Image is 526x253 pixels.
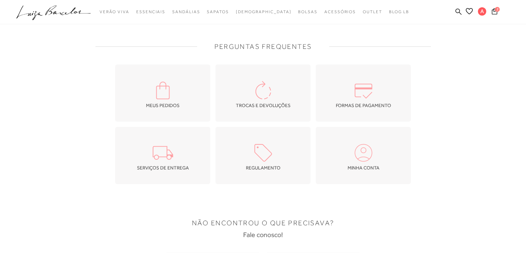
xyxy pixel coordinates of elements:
span: MINHA CONTA [348,165,379,171]
a: categoryNavScreenReaderText [324,6,356,18]
a: categoryNavScreenReaderText [172,6,200,18]
span: A [478,7,486,16]
span: BLOG LB [389,9,409,14]
a: MINHA CONTA [316,127,411,184]
h1: PERGUNTAS FREQUENTES [214,42,312,51]
span: Acessórios [324,9,356,14]
span: [DEMOGRAPHIC_DATA] [236,9,292,14]
a: categoryNavScreenReaderText [136,6,165,18]
span: 2 [495,7,500,12]
a: categoryNavScreenReaderText [100,6,129,18]
a: REGULAMENTO [215,127,311,184]
span: Verão Viva [100,9,129,14]
a: noSubCategoriesText [236,6,292,18]
span: REGULAMENTO [246,165,280,171]
a: categoryNavScreenReaderText [298,6,317,18]
span: FORMAS DE PAGAMENTO [336,103,391,108]
img: promotions-colorful-icon.png [251,141,275,165]
h3: Fale conosco! [243,230,283,239]
button: 2 [490,8,499,17]
span: Bolsas [298,9,317,14]
span: Sapatos [207,9,229,14]
a: SERVIÇOS DE ENTREGA [115,127,210,184]
img: my-account-colorful-icon.png [351,141,376,165]
a: categoryNavScreenReaderText [207,6,229,18]
span: Outlet [363,9,382,14]
span: Essenciais [136,9,165,14]
a: TROCAS E DEVOLUÇÕES [215,64,311,122]
h1: NÃO ENCONTROU O QUE PRECISAVA? [192,219,334,227]
span: MEUS PEDIDOS [146,103,179,108]
img: delivery-truck-colorful-icon.png [151,141,175,165]
img: my-orders-colorful-icon.png [151,78,175,103]
span: Sandálias [172,9,200,14]
a: FORMAS DE PAGAMENTO [316,64,411,122]
span: SERVIÇOS DE ENTREGA [137,165,189,171]
button: A [475,7,490,18]
a: categoryNavScreenReaderText [363,6,382,18]
a: BLOG LB [389,6,409,18]
img: exchanges-colorful-icon.png [251,78,275,103]
a: MEUS PEDIDOS [115,64,210,122]
img: how-to-colorful-icon.png [351,78,376,103]
span: TROCAS E DEVOLUÇÕES [236,103,290,108]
